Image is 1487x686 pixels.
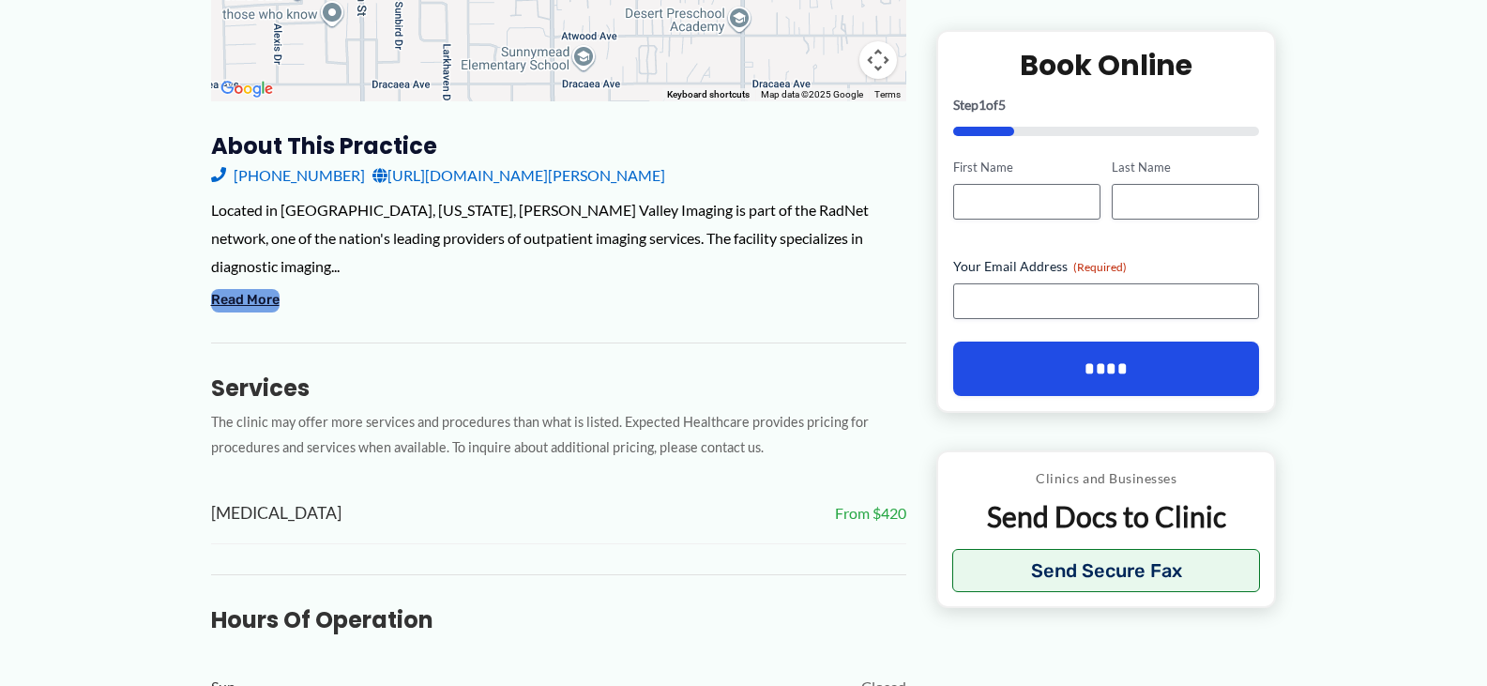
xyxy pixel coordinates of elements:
a: [PHONE_NUMBER] [211,161,365,190]
span: From $420 [835,499,906,527]
label: Last Name [1112,159,1259,176]
h2: Book Online [953,47,1260,84]
p: The clinic may offer more services and procedures than what is listed. Expected Healthcare provid... [211,410,906,461]
span: 1 [979,97,986,113]
div: Located in [GEOGRAPHIC_DATA], [US_STATE], [PERSON_NAME] Valley Imaging is part of the RadNet netw... [211,196,906,280]
p: Step of [953,99,1260,112]
span: (Required) [1073,260,1127,274]
button: Keyboard shortcuts [667,88,750,101]
label: First Name [953,159,1100,176]
button: Send Secure Fax [952,549,1261,592]
span: [MEDICAL_DATA] [211,498,341,529]
a: Open this area in Google Maps (opens a new window) [216,77,278,101]
h3: Hours of Operation [211,605,906,634]
label: Your Email Address [953,257,1260,276]
h3: About this practice [211,131,906,160]
p: Send Docs to Clinic [952,498,1261,535]
a: [URL][DOMAIN_NAME][PERSON_NAME] [372,161,665,190]
span: Map data ©2025 Google [761,89,863,99]
button: Read More [211,289,280,312]
a: Terms (opens in new tab) [874,89,901,99]
h3: Services [211,373,906,403]
span: 5 [998,97,1006,113]
button: Map camera controls [859,41,897,79]
p: Clinics and Businesses [952,466,1261,491]
img: Google [216,77,278,101]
